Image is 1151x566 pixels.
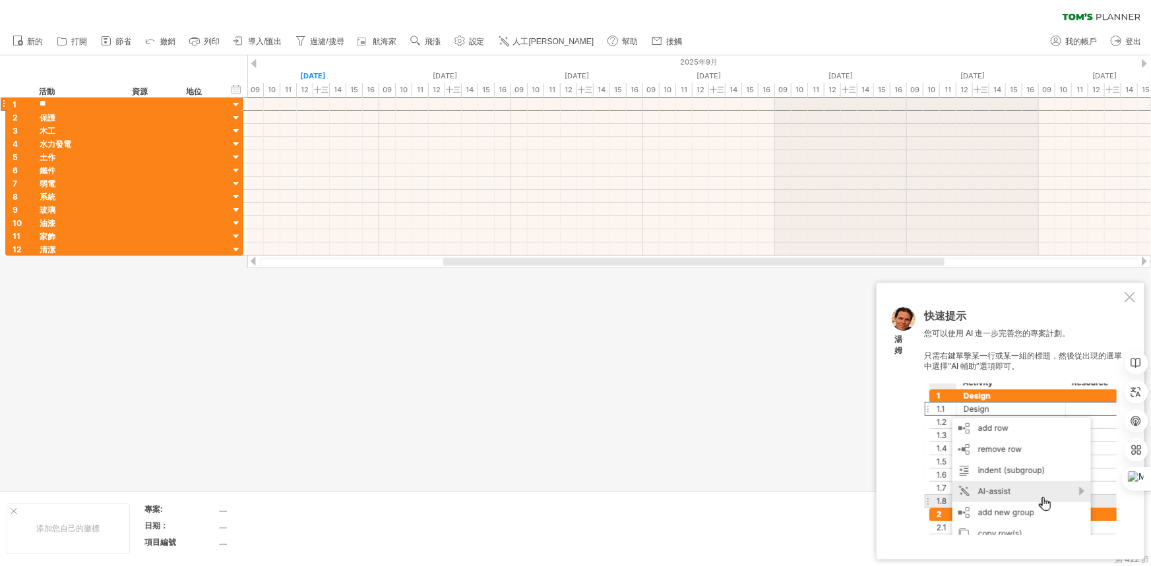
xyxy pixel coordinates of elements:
font: 列印 [204,37,220,46]
font: 十三 [842,85,856,94]
font: .... [220,537,228,547]
font: [DATE] [433,71,458,80]
font: 我的帳戶 [1065,37,1097,46]
font: 油漆 [40,218,55,228]
a: 導入/匯出 [230,33,286,50]
font: 10 [664,85,671,94]
font: 打開 [71,37,87,46]
font: 16 [499,85,507,94]
font: 09 [646,85,656,94]
font: 16 [762,85,770,94]
font: 6 [13,165,18,175]
font: 09 [910,85,919,94]
font: 系統 [40,192,55,202]
font: 16 [367,85,375,94]
font: .... [220,504,228,514]
font: 只需右鍵單擊某一行或某一組的標題，然後從出現的選單中選擇“AI 輔助”選項即可。 [924,351,1122,372]
font: 15 [1142,85,1150,94]
a: 飛漲 [407,33,445,50]
font: 接觸 [666,37,682,46]
font: 3 [13,126,18,136]
a: 航海家 [355,33,400,50]
font: 十三 [1105,85,1120,94]
font: 撤銷 [160,37,175,46]
a: 登出 [1107,33,1145,50]
font: 日期： [144,521,168,530]
font: 土作 [40,152,55,162]
font: 10 [13,218,22,228]
a: 節省 [98,33,135,50]
font: 11 [681,85,687,94]
font: 導入/匯出 [248,37,282,46]
a: 我的帳戶 [1047,33,1101,50]
div: 2025年9月4日，星期四 [511,69,643,83]
font: 十三 [974,85,988,94]
font: 5 [13,152,18,162]
font: 12 [301,85,309,94]
a: 列印 [186,33,224,50]
font: 09 [1042,85,1051,94]
font: 10 [532,85,540,94]
font: .... [220,521,228,530]
font: 09 [251,85,260,94]
font: 活動 [39,86,55,96]
font: 快速提示 [924,309,966,322]
font: 登出 [1125,37,1141,46]
font: 2 [13,113,18,123]
div: 2025年9月7日星期日 [907,69,1039,83]
font: 您可以使用 AI 進一步完善您的專案計劃。 [924,328,1070,338]
font: 10 [268,85,276,94]
font: 玻璃 [40,205,55,215]
font: 15 [350,85,358,94]
font: 12 [433,85,441,94]
font: 十三 [710,85,724,94]
font: 11 [1076,85,1083,94]
font: 15 [878,85,886,94]
font: 09 [514,85,524,94]
font: 14 [334,85,342,94]
font: 10 [1059,85,1067,94]
font: 2025年9月 [680,57,718,67]
a: 撤銷 [142,33,179,50]
font: 12 [960,85,968,94]
font: 人工[PERSON_NAME] [513,37,594,46]
font: 09 [778,85,788,94]
font: 過濾/搜尋 [310,37,344,46]
font: [DATE] [565,71,590,80]
font: 14 [598,85,606,94]
font: 十三 [446,85,460,94]
div: 2025年9月6日星期六 [775,69,907,83]
font: 11 [813,85,819,94]
font: 12 [697,85,704,94]
font: 15 [614,85,622,94]
font: 資源 [132,86,148,96]
font: 1 [13,99,16,109]
a: 打開 [53,33,91,50]
font: 12 [1092,85,1100,94]
font: 11 [945,85,951,94]
font: 11 [549,85,555,94]
font: 十三 [314,85,328,94]
font: 14 [1125,85,1133,94]
font: 航海家 [373,37,396,46]
font: 15 [746,85,754,94]
font: 添加您自己的徽標 [37,523,100,533]
font: [DATE] [961,71,985,80]
font: 11 [285,85,292,94]
div: 2025年9月3日星期三 [379,69,511,83]
font: 12 [13,244,22,254]
font: 16 [1026,85,1034,94]
font: 設定 [469,37,485,46]
font: 10 [927,85,935,94]
font: 專案: [144,504,163,514]
a: 人工[PERSON_NAME] [495,33,598,50]
font: 15 [1010,85,1018,94]
font: 10 [795,85,803,94]
font: 水力發電 [40,139,71,149]
font: 16 [631,85,638,94]
font: 14 [466,85,474,94]
font: 12 [565,85,573,94]
font: [DATE] [1093,71,1117,80]
font: 11 [417,85,423,94]
font: [DATE] [829,71,854,80]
